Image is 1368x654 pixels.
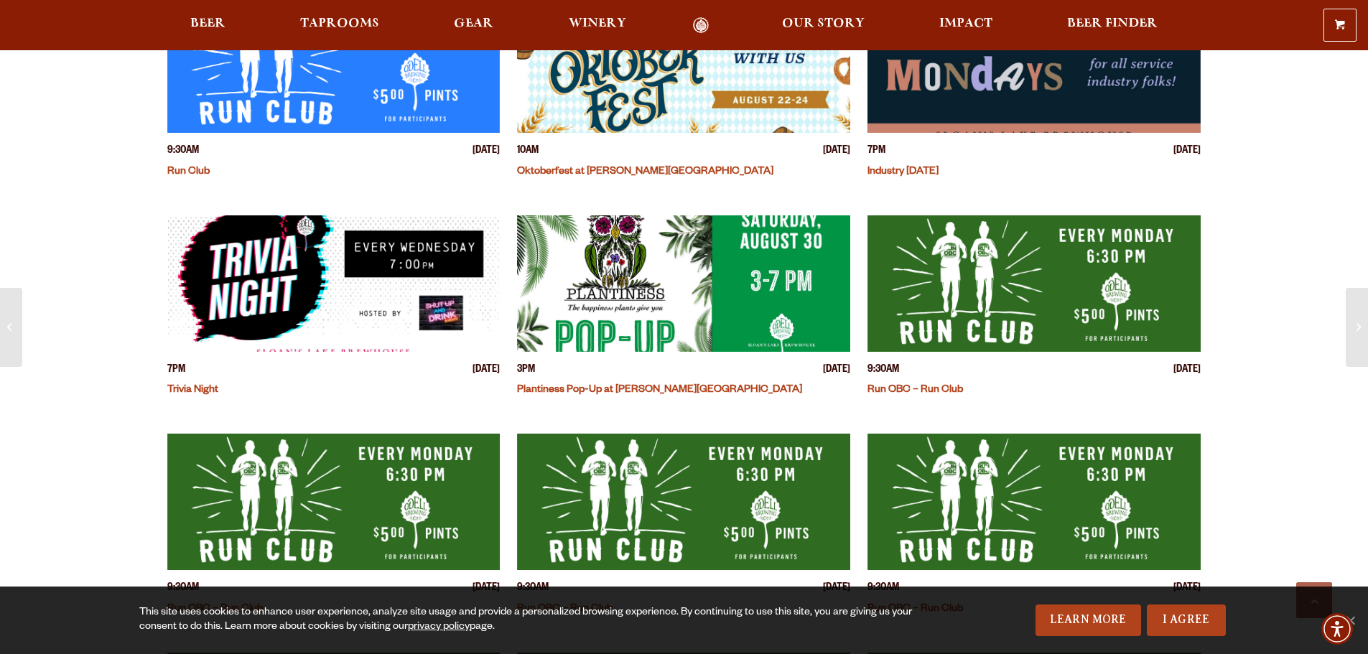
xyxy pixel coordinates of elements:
[445,17,503,34] a: Gear
[167,385,218,396] a: Trivia Night
[517,385,802,396] a: Plantiness Pop-Up at [PERSON_NAME][GEOGRAPHIC_DATA]
[867,434,1201,570] a: View event details
[569,18,626,29] span: Winery
[517,167,773,178] a: Oktoberfest at [PERSON_NAME][GEOGRAPHIC_DATA]
[454,18,493,29] span: Gear
[823,581,850,597] span: [DATE]
[559,17,636,34] a: Winery
[773,17,874,34] a: Our Story
[1296,582,1332,618] a: Scroll to top
[473,363,500,378] span: [DATE]
[1173,144,1201,159] span: [DATE]
[1321,613,1353,645] div: Accessibility Menu
[167,144,199,159] span: 9:30AM
[517,434,850,570] a: View event details
[139,606,917,635] div: This site uses cookies to enhance user experience, analyze site usage and provide a personalized ...
[167,167,210,178] a: Run Club
[473,144,500,159] span: [DATE]
[473,581,500,597] span: [DATE]
[930,17,1002,34] a: Impact
[167,215,501,352] a: View event details
[517,144,539,159] span: 10AM
[1058,17,1167,34] a: Beer Finder
[867,363,899,378] span: 9:30AM
[823,144,850,159] span: [DATE]
[1173,363,1201,378] span: [DATE]
[517,215,850,352] a: View event details
[181,17,235,34] a: Beer
[167,434,501,570] a: View event details
[1036,604,1141,636] a: Learn More
[1147,604,1226,636] a: I Agree
[939,18,992,29] span: Impact
[823,363,850,378] span: [DATE]
[190,18,225,29] span: Beer
[291,17,388,34] a: Taprooms
[674,17,728,34] a: Odell Home
[867,581,899,597] span: 9:30AM
[1067,18,1158,29] span: Beer Finder
[867,385,963,396] a: Run OBC – Run Club
[517,363,535,378] span: 3PM
[300,18,379,29] span: Taprooms
[867,215,1201,352] a: View event details
[517,581,549,597] span: 9:30AM
[867,167,939,178] a: Industry [DATE]
[782,18,865,29] span: Our Story
[408,622,470,633] a: privacy policy
[1173,581,1201,597] span: [DATE]
[167,363,185,378] span: 7PM
[167,581,199,597] span: 9:30AM
[867,144,885,159] span: 7PM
